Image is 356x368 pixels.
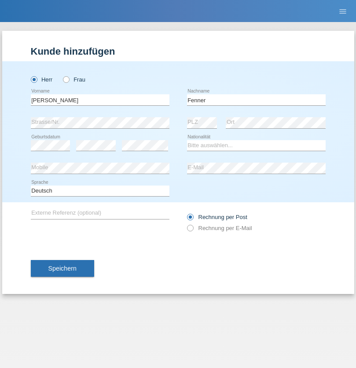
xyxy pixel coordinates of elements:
[338,7,347,16] i: menu
[31,76,37,82] input: Herr
[334,8,352,14] a: menu
[187,214,193,225] input: Rechnung per Post
[48,265,77,272] span: Speichern
[31,76,53,83] label: Herr
[63,76,69,82] input: Frau
[31,260,94,277] button: Speichern
[31,46,326,57] h1: Kunde hinzufügen
[63,76,85,83] label: Frau
[187,225,252,231] label: Rechnung per E-Mail
[187,214,247,220] label: Rechnung per Post
[187,225,193,236] input: Rechnung per E-Mail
